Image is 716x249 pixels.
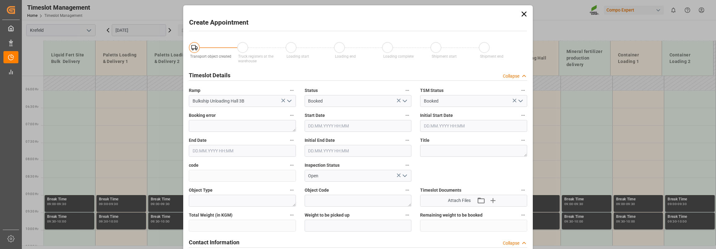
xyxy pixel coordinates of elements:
[519,211,527,219] button: Remaining weight to be booked
[190,54,231,59] span: Transport object created
[432,54,457,59] span: Shipment start
[189,95,296,107] input: Type to search/select
[503,240,519,247] div: Collapse
[503,73,519,79] div: Collapse
[305,87,318,94] span: Status
[335,54,356,59] span: Loading end
[519,86,527,94] button: TSM Status
[288,136,296,144] button: End Date
[519,111,527,119] button: Initial Start Date
[287,54,309,59] span: Loading start
[288,161,296,169] button: code
[305,212,350,218] span: Weight to be picked up
[420,120,527,132] input: DD.MM.YYYY HH:MM
[420,187,461,194] span: Timeslot Documents
[480,54,503,59] span: Shipment end
[403,136,411,144] button: Initial End Date
[305,145,412,157] input: DD.MM.YYYY HH:MM
[305,187,329,194] span: Object Code
[403,161,411,169] button: Inspection Status
[400,96,409,106] button: open menu
[403,86,411,94] button: Status
[305,120,412,132] input: DD.MM.YYYY HH:MM
[420,87,444,94] span: TSM Status
[403,111,411,119] button: Start Date
[305,112,325,119] span: Start Date
[305,162,340,169] span: Inspection Status
[189,187,213,194] span: Object Type
[420,212,483,218] span: Remaining weight to be booked
[189,238,239,247] h2: Contact Information
[403,186,411,194] button: Object Code
[383,54,414,59] span: Loading complete
[284,96,293,106] button: open menu
[189,18,248,28] h2: Create Appointment
[189,71,230,79] h2: Timeslot Details
[420,137,429,144] span: Title
[420,112,453,119] span: Initial Start Date
[305,137,335,144] span: Initial End Date
[189,112,216,119] span: Booking error
[448,197,471,204] span: Attach Files
[519,186,527,194] button: Timeslot Documents
[400,171,409,181] button: open menu
[288,86,296,94] button: Ramp
[288,211,296,219] button: Total Weight (in KGM)
[519,136,527,144] button: Title
[189,87,200,94] span: Ramp
[288,111,296,119] button: Booking error
[189,212,233,218] span: Total Weight (in KGM)
[403,211,411,219] button: Weight to be picked up
[189,145,296,157] input: DD.MM.YYYY HH:MM
[305,95,412,107] input: Type to search/select
[189,162,199,169] span: code
[515,96,525,106] button: open menu
[238,54,273,63] span: Truck registers at the warehouse
[288,186,296,194] button: Object Type
[189,137,207,144] span: End Date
